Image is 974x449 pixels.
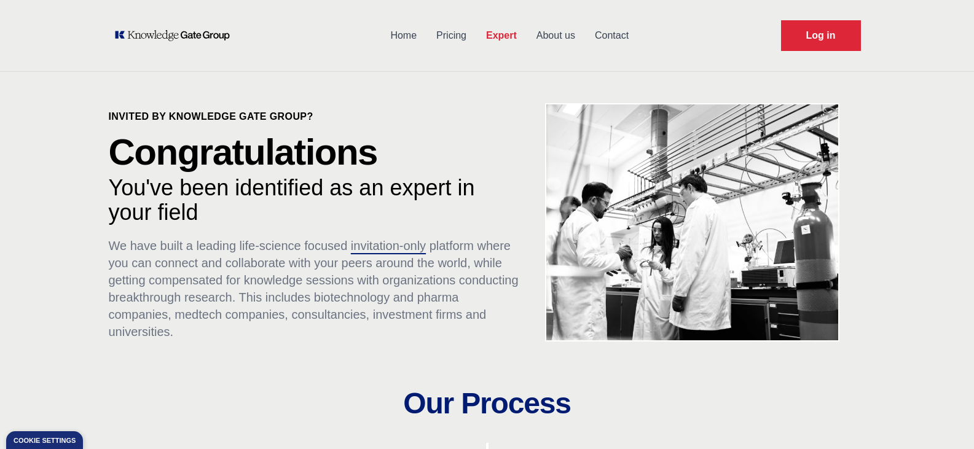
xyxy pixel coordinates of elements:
[546,104,839,340] img: KOL management, KEE, Therapy area experts
[109,109,522,124] p: Invited by Knowledge Gate Group?
[380,20,426,52] a: Home
[109,176,522,225] p: You've been identified as an expert in your field
[109,134,522,171] p: Congratulations
[781,20,861,51] a: Request Demo
[351,239,426,252] span: invitation-only
[476,20,527,52] a: Expert
[585,20,638,52] a: Contact
[426,20,476,52] a: Pricing
[114,29,238,42] a: KOL Knowledge Platform: Talk to Key External Experts (KEE)
[913,390,974,449] iframe: Chat Widget
[109,237,522,340] p: We have built a leading life-science focused platform where you can connect and collaborate with ...
[527,20,585,52] a: About us
[14,437,76,444] div: Cookie settings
